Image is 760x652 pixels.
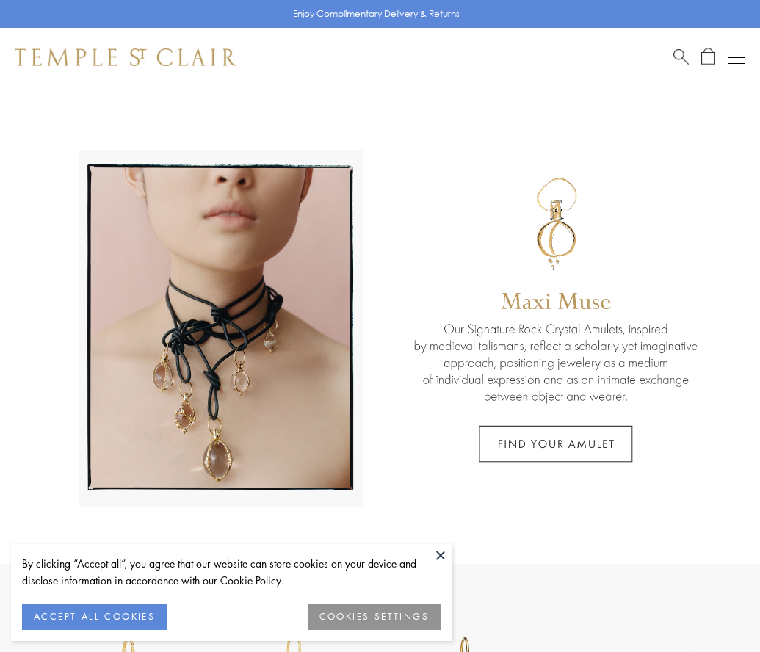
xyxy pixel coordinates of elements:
a: Open Shopping Bag [701,48,715,66]
a: Search [673,48,689,66]
img: Temple St. Clair [15,48,236,66]
div: By clicking “Accept all”, you agree that our website can store cookies on your device and disclos... [22,555,441,589]
button: Open navigation [728,48,745,66]
p: Enjoy Complimentary Delivery & Returns [293,7,460,21]
button: ACCEPT ALL COOKIES [22,604,167,630]
button: COOKIES SETTINGS [308,604,441,630]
